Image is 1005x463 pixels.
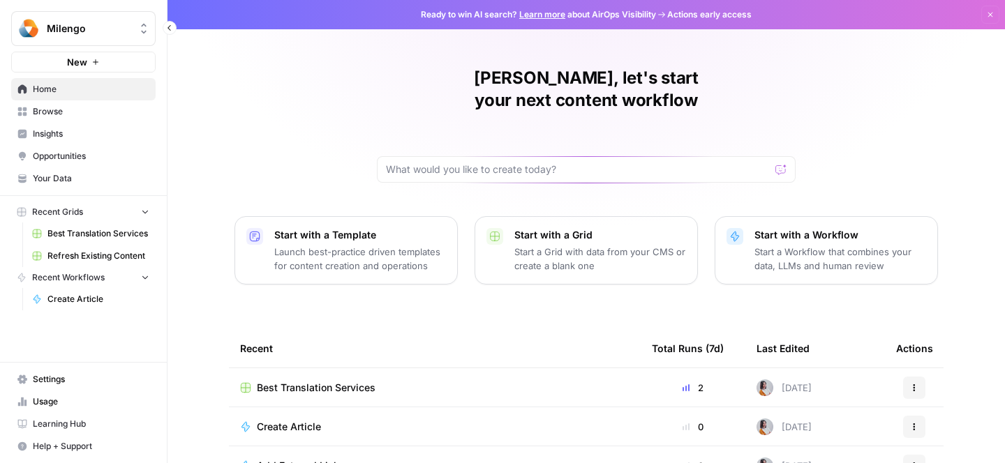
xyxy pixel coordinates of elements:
p: Launch best-practice driven templates for content creation and operations [274,245,446,273]
button: New [11,52,156,73]
div: [DATE] [757,418,812,435]
a: Learn more [519,9,565,20]
div: Last Edited [757,329,810,367]
p: Start a Workflow that combines your data, LLMs and human review [754,245,926,273]
span: Best Translation Services [257,381,375,395]
div: Actions [896,329,933,367]
a: Your Data [11,167,156,190]
span: Create Article [47,293,149,305]
div: [DATE] [757,379,812,396]
button: Start with a GridStart a Grid with data from your CMS or create a blank one [475,216,698,284]
span: Home [33,83,149,96]
span: Settings [33,373,149,386]
a: Create Article [26,288,156,310]
button: Start with a TemplateLaunch best-practice driven templates for content creation and operations [234,216,458,284]
a: Refresh Existing Content [26,245,156,267]
button: Recent Grids [11,202,156,222]
button: Workspace: Milengo [11,11,156,46]
span: Refresh Existing Content [47,250,149,262]
input: What would you like to create today? [386,162,770,176]
span: Help + Support [33,440,149,453]
span: Learning Hub [33,418,149,430]
a: Create Article [240,420,630,434]
a: Browse [11,100,156,123]
img: wqouze03vak4o7r0iykpfqww9cw8 [757,379,773,396]
div: Total Runs (7d) [652,329,724,367]
button: Recent Workflows [11,267,156,288]
a: Best Translation Services [240,381,630,395]
a: Settings [11,368,156,390]
span: Browse [33,105,149,118]
span: Opportunities [33,150,149,162]
a: Opportunities [11,145,156,167]
a: Learning Hub [11,413,156,435]
span: Best Translation Services [47,227,149,240]
span: Create Article [257,420,321,434]
div: Recent [240,329,630,367]
span: Recent Workflows [32,271,105,284]
a: Insights [11,123,156,145]
span: Ready to win AI search? about AirOps Visibility [421,8,656,21]
span: Milengo [47,22,131,36]
a: Usage [11,390,156,413]
a: Home [11,78,156,100]
span: Your Data [33,172,149,185]
p: Start with a Grid [514,228,686,242]
p: Start with a Workflow [754,228,926,242]
span: Insights [33,128,149,140]
div: 2 [652,381,734,395]
button: Start with a WorkflowStart a Workflow that combines your data, LLMs and human review [715,216,938,284]
img: wqouze03vak4o7r0iykpfqww9cw8 [757,418,773,435]
a: Best Translation Services [26,222,156,245]
p: Start with a Template [274,228,446,242]
span: Actions early access [667,8,752,21]
button: Help + Support [11,435,156,457]
span: Usage [33,395,149,408]
h1: [PERSON_NAME], let's start your next content workflow [377,67,796,112]
span: Recent Grids [32,206,83,218]
div: 0 [652,420,734,434]
span: New [67,55,87,69]
img: Milengo Logo [16,16,41,41]
p: Start a Grid with data from your CMS or create a blank one [514,245,686,273]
